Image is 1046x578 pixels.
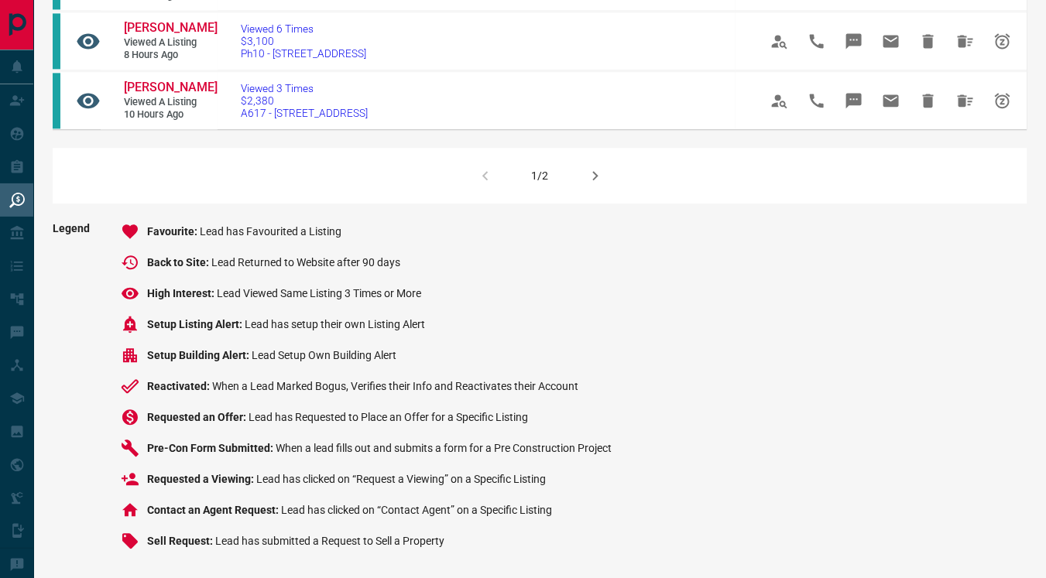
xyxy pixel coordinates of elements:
span: Hide [910,22,947,60]
span: High Interest [147,287,217,299]
span: Lead has clicked on “Contact Agent” on a Specific Listing [281,504,552,516]
span: Call [798,82,835,119]
a: Viewed 6 Times$3,100Ph10 - [STREET_ADDRESS] [241,22,366,60]
span: Call [798,22,835,60]
span: Setup Listing Alert [147,318,245,330]
span: Lead has setup their own Listing Alert [245,318,425,330]
span: Viewed 6 Times [241,22,366,35]
span: Hide All from Harmandeep Singh [947,82,984,119]
span: View Profile [761,82,798,119]
span: Lead Returned to Website after 90 days [211,256,400,268]
span: Message [835,82,873,119]
a: Viewed 3 Times$2,380A617 - [STREET_ADDRESS] [241,82,368,119]
span: $3,100 [241,35,366,47]
div: condos.ca [53,73,60,128]
span: [PERSON_NAME] [124,20,218,35]
div: condos.ca [53,13,60,69]
span: Lead has submitted a Request to Sell a Property [215,535,444,547]
span: A617 - [STREET_ADDRESS] [241,107,368,119]
span: Viewed a Listing [124,36,217,50]
a: [PERSON_NAME] [124,80,217,96]
span: [PERSON_NAME] [124,80,218,94]
div: 1/2 [532,169,549,182]
span: Setup Building Alert [147,349,252,361]
span: 10 hours ago [124,108,217,121]
span: Lead has Requested to Place an Offer for a Specific Listing [249,411,528,423]
span: Contact an Agent Request [147,504,281,516]
span: Viewed a Listing [124,96,217,109]
span: Lead Setup Own Building Alert [252,349,396,361]
span: Message [835,22,873,60]
span: View Profile [761,22,798,60]
span: Favourite [147,225,200,238]
span: Hide [910,82,947,119]
span: When a Lead Marked Bogus, Verifies their Info and Reactivates their Account [212,380,578,392]
span: Sell Request [147,535,215,547]
span: Snooze [984,22,1021,60]
span: Snooze [984,82,1021,119]
span: Email [873,22,910,60]
span: Requested an Offer [147,411,249,423]
span: Requested a Viewing [147,473,256,485]
span: Email [873,82,910,119]
span: Lead has clicked on “Request a Viewing” on a Specific Listing [256,473,546,485]
span: Back to Site [147,256,211,268]
span: 8 hours ago [124,49,217,62]
span: Legend [53,222,90,563]
span: $2,380 [241,94,368,107]
span: When a lead fills out and submits a form for a Pre Construction Project [276,442,612,454]
span: Pre-Con Form Submitted [147,442,276,454]
span: Hide All from Parisa Hafezi [947,22,984,60]
span: Lead Viewed Same Listing 3 Times or More [217,287,421,299]
a: [PERSON_NAME] [124,20,217,36]
span: Viewed 3 Times [241,82,368,94]
span: Ph10 - [STREET_ADDRESS] [241,47,366,60]
span: Lead has Favourited a Listing [200,225,341,238]
span: Reactivated [147,380,212,392]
